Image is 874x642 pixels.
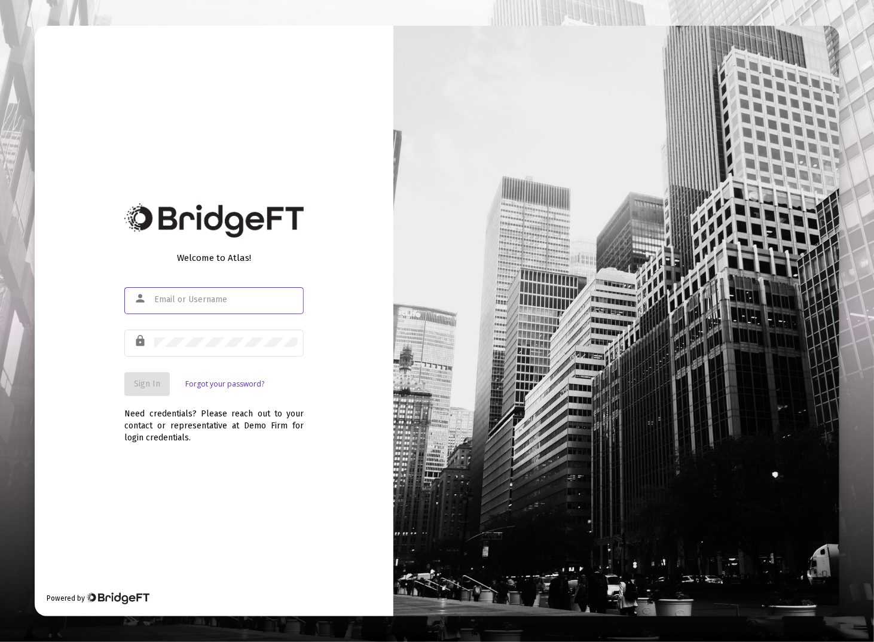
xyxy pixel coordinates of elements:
[124,372,170,396] button: Sign In
[134,291,148,306] mat-icon: person
[154,295,298,305] input: Email or Username
[124,252,304,264] div: Welcome to Atlas!
[134,379,160,389] span: Sign In
[185,378,264,390] a: Forgot your password?
[134,334,148,348] mat-icon: lock
[124,396,304,444] div: Need credentials? Please reach out to your contact or representative at Demo Firm for login crede...
[86,592,149,604] img: Bridge Financial Technology Logo
[47,592,149,604] div: Powered by
[124,203,304,238] img: Logo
